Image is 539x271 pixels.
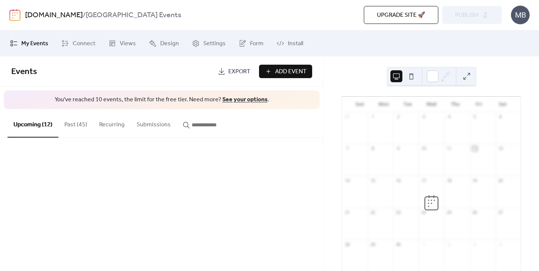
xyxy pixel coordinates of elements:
div: 10 [421,146,426,151]
div: Wed [420,97,444,112]
a: Settings [186,33,231,53]
div: 4 [447,114,452,120]
a: My Events [4,33,54,53]
span: Upgrade site 🚀 [377,11,425,20]
div: Sun [348,97,372,112]
a: [DOMAIN_NAME] [25,8,83,22]
span: Install [288,39,303,48]
div: Tue [396,97,420,112]
a: See your options [222,94,268,105]
span: Views [120,39,136,48]
span: Form [250,39,264,48]
span: You've reached 10 events, the limit for the free tier. Need more? . [11,96,312,104]
b: / [83,8,86,22]
span: Export [228,67,250,76]
img: logo [9,9,21,21]
div: 5 [472,114,478,120]
span: My Events [21,39,48,48]
div: MB [511,6,530,24]
span: Design [160,39,179,48]
div: 6 [497,114,503,120]
div: 22 [370,210,375,215]
button: Past (45) [58,109,93,137]
div: 13 [497,146,503,151]
a: Install [271,33,309,53]
div: 19 [472,178,478,183]
div: 21 [344,210,350,215]
div: Sat [491,97,515,112]
div: 16 [395,178,401,183]
div: 26 [472,210,478,215]
button: Upgrade site 🚀 [364,6,438,24]
a: Export [212,65,256,78]
div: 3 [421,114,426,120]
button: Upcoming (12) [7,109,58,138]
a: Views [103,33,141,53]
div: 1 [421,241,426,247]
div: 29 [370,241,375,247]
div: 30 [395,241,401,247]
div: 18 [447,178,452,183]
div: 7 [344,146,350,151]
span: Events [11,64,37,80]
a: Connect [56,33,101,53]
div: 27 [497,210,503,215]
div: 23 [395,210,401,215]
div: 28 [344,241,350,247]
div: 12 [472,146,478,151]
div: 2 [447,241,452,247]
div: 20 [497,178,503,183]
div: 11 [447,146,452,151]
div: 8 [370,146,375,151]
div: 31 [344,114,350,120]
div: 1 [370,114,375,120]
a: Form [233,33,269,53]
div: 14 [344,178,350,183]
span: Settings [203,39,226,48]
span: Connect [73,39,95,48]
div: 25 [447,210,452,215]
div: 9 [395,146,401,151]
div: 15 [370,178,375,183]
div: Thu [443,97,467,112]
div: 4 [497,241,503,247]
b: [GEOGRAPHIC_DATA] Events [86,8,181,22]
button: Recurring [93,109,131,137]
div: Mon [372,97,396,112]
a: Design [143,33,185,53]
button: Submissions [131,109,177,137]
div: 2 [395,114,401,120]
div: 24 [421,210,426,215]
div: 17 [421,178,426,183]
div: Fri [467,97,491,112]
div: 3 [472,241,478,247]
